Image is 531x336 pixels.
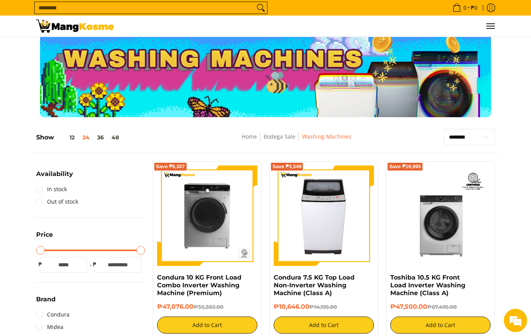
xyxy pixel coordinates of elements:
button: Menu [486,16,495,37]
nav: Main Menu [122,16,495,37]
button: 36 [93,134,108,141]
button: 12 [54,134,79,141]
button: Add to Cart [390,317,491,334]
h5: Show [36,134,123,141]
a: Washing Machines [302,133,351,140]
img: Toshiba 10.5 KG Front Load Inverter Washing Machine (Class A) [390,165,491,266]
a: In stock [36,183,67,195]
span: Brand [36,296,56,303]
span: Save ₱8,307 [156,164,185,169]
button: Add to Cart [274,317,374,334]
a: Out of stock [36,195,78,208]
summary: Open [36,232,53,244]
a: Home [242,133,257,140]
span: Price [36,232,53,238]
span: ₱0 [470,5,479,11]
a: Midea [36,321,63,333]
del: ₱55,383.00 [194,304,224,310]
button: Add to Cart [157,317,257,334]
h6: ₱47,076.00 [157,303,257,311]
h6: ₱47,500.00 [390,303,491,311]
a: Condura 10 KG Front Load Combo Inverter Washing Machine (Premium) [157,274,241,297]
del: ₱67,495.00 [427,304,457,310]
button: Search [255,2,267,14]
span: Save ₱3,549 [272,164,302,169]
del: ₱14,195.00 [309,304,337,310]
img: Washing Machines l Mang Kosme: Home Appliances Warehouse Sale Partner [36,19,114,33]
span: Availability [36,171,73,177]
span: Save ₱19,995 [389,164,421,169]
span: 0 [462,5,468,11]
span: ₱ [36,260,44,268]
span: ₱ [91,260,98,268]
button: 24 [79,134,93,141]
img: Condura 10 KG Front Load Combo Inverter Washing Machine (Premium) [157,165,257,266]
summary: Open [36,171,73,183]
a: Bodega Sale [264,133,295,140]
nav: Breadcrumbs [187,132,406,150]
ul: Customer Navigation [122,16,495,37]
a: Condura 7.5 KG Top Load Non-Inverter Washing Machine (Class A) [274,274,355,297]
span: • [450,4,480,12]
a: Condura [36,308,70,321]
img: condura-7.5kg-topload-non-inverter-washing-machine-class-c-full-view-mang-kosme [277,165,371,266]
summary: Open [36,296,56,308]
h6: ₱10,646.00 [274,303,374,311]
a: Toshiba 10.5 KG Front Load Inverter Washing Machine (Class A) [390,274,465,297]
button: 48 [108,134,123,141]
